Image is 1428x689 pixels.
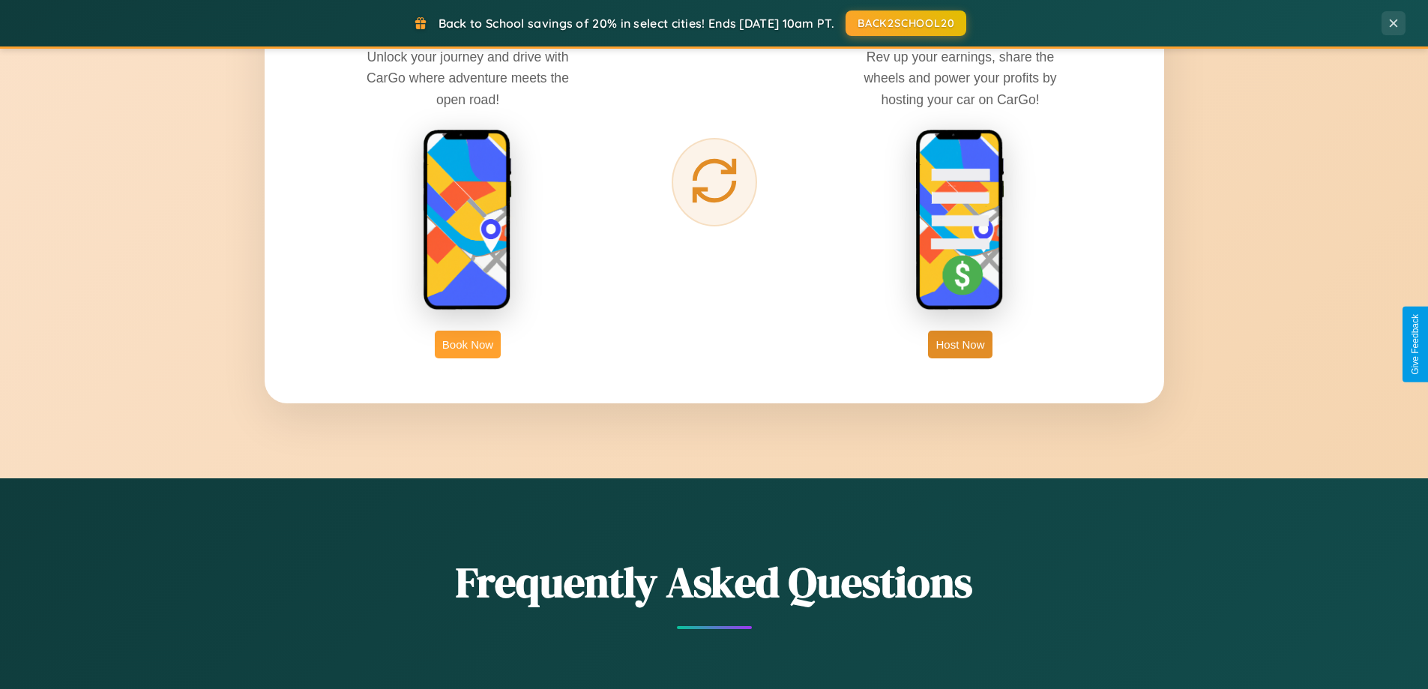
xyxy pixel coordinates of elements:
button: BACK2SCHOOL20 [846,10,966,36]
button: Host Now [928,331,992,358]
div: Give Feedback [1410,314,1421,375]
button: Book Now [435,331,501,358]
span: Back to School savings of 20% in select cities! Ends [DATE] 10am PT. [439,16,834,31]
p: Rev up your earnings, share the wheels and power your profits by hosting your car on CarGo! [848,46,1073,109]
img: rent phone [423,129,513,312]
img: host phone [915,129,1005,312]
p: Unlock your journey and drive with CarGo where adventure meets the open road! [355,46,580,109]
h2: Frequently Asked Questions [265,553,1164,611]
